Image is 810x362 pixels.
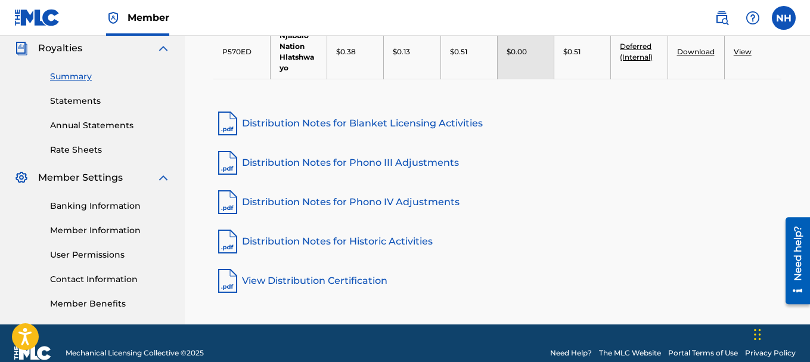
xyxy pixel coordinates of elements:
a: Rate Sheets [50,144,170,156]
div: Help [741,6,765,30]
img: pdf [213,267,242,295]
img: Royalties [14,41,29,55]
a: Statements [50,95,170,107]
a: Annual Statements [50,119,170,132]
a: View [734,47,752,56]
p: $0.00 [507,47,527,57]
a: View Distribution Certification [213,267,781,295]
a: Portal Terms of Use [668,348,738,358]
a: Member Information [50,224,170,237]
img: Member Settings [14,171,29,185]
a: Public Search [710,6,734,30]
img: help [746,11,760,25]
img: pdf [213,227,242,256]
img: MLC Logo [14,9,60,26]
a: User Permissions [50,249,170,261]
p: $0.13 [393,47,410,57]
img: Top Rightsholder [106,11,120,25]
td: Njabulo Nation Hlatshwayo [270,24,327,79]
a: Distribution Notes for Phono III Adjustments [213,148,781,177]
a: Contact Information [50,273,170,286]
a: Member Benefits [50,298,170,310]
div: User Menu [772,6,796,30]
div: Drag [754,317,761,352]
p: $0.51 [450,47,467,57]
a: Banking Information [50,200,170,212]
a: The MLC Website [599,348,661,358]
a: Distribution Notes for Historic Activities [213,227,781,256]
span: Mechanical Licensing Collective © 2025 [66,348,204,358]
img: pdf [213,188,242,216]
a: Need Help? [550,348,592,358]
td: P570ED [213,24,270,79]
a: Summary [50,70,170,83]
img: expand [156,171,170,185]
img: pdf [213,148,242,177]
a: Download [677,47,715,56]
a: Deferred (Internal) [620,42,653,61]
p: $0.51 [563,47,581,57]
p: $0.38 [336,47,356,57]
span: Member Settings [38,171,123,185]
a: Distribution Notes for Phono IV Adjustments [213,188,781,216]
iframe: Chat Widget [750,305,810,362]
img: logo [14,346,51,360]
span: Royalties [38,41,82,55]
a: Distribution Notes for Blanket Licensing Activities [213,109,781,138]
img: pdf [213,109,242,138]
img: expand [156,41,170,55]
img: search [715,11,729,25]
a: Privacy Policy [745,348,796,358]
iframe: Resource Center [777,212,810,308]
span: Member [128,11,169,24]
